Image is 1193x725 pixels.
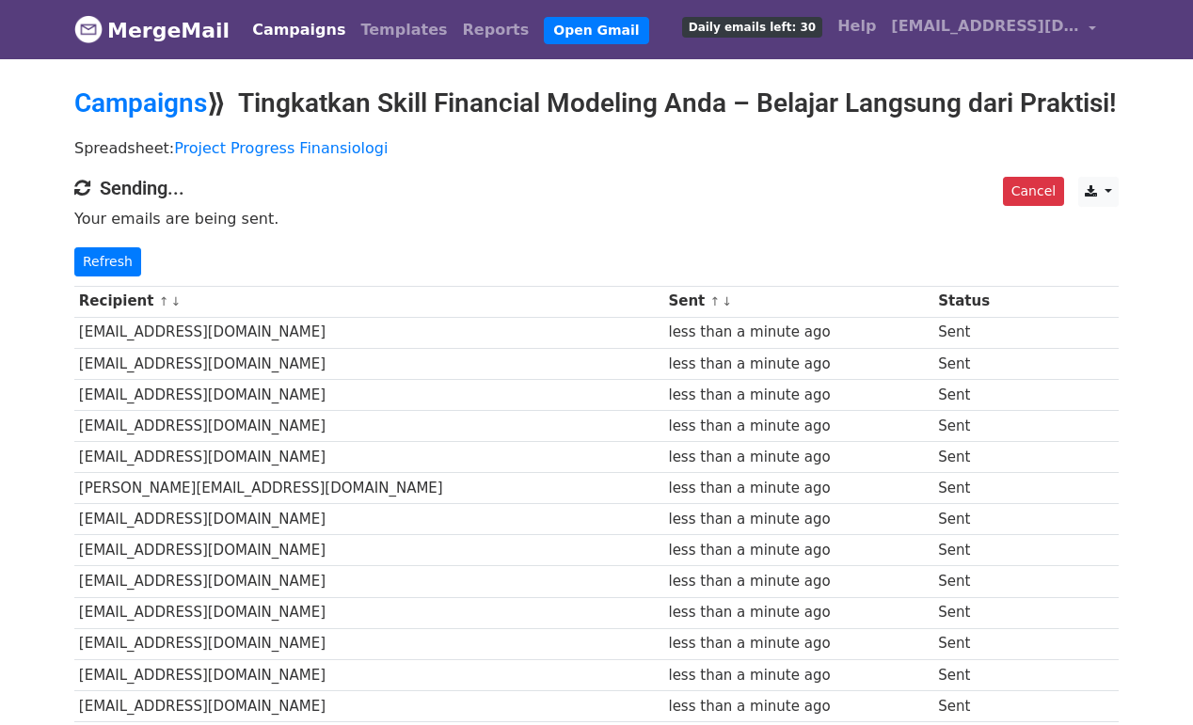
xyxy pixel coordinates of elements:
[933,473,1029,504] td: Sent
[74,138,1119,158] p: Spreadsheet:
[710,294,721,308] a: ↑
[668,633,929,654] div: less than a minute ago
[682,17,822,38] span: Daily emails left: 30
[883,8,1104,52] a: [EMAIL_ADDRESS][DOMAIN_NAME]
[74,473,664,504] td: [PERSON_NAME][EMAIL_ADDRESS][DOMAIN_NAME]
[891,15,1079,38] span: [EMAIL_ADDRESS][DOMAIN_NAME]
[933,348,1029,379] td: Sent
[74,535,664,566] td: [EMAIL_ADDRESS][DOMAIN_NAME]
[668,602,929,623] div: less than a minute ago
[675,8,830,45] a: Daily emails left: 30
[74,690,664,721] td: [EMAIL_ADDRESS][DOMAIN_NAME]
[664,286,934,317] th: Sent
[74,247,141,276] a: Refresh
[170,294,181,308] a: ↓
[933,286,1029,317] th: Status
[159,294,169,308] a: ↑
[830,8,883,45] a: Help
[245,11,353,49] a: Campaigns
[668,540,929,561] div: less than a minute ago
[668,322,929,343] div: less than a minute ago
[933,597,1029,628] td: Sent
[74,628,664,659] td: [EMAIL_ADDRESS][DOMAIN_NAME]
[668,447,929,468] div: less than a minute ago
[74,659,664,690] td: [EMAIL_ADDRESS][DOMAIN_NAME]
[544,17,648,44] a: Open Gmail
[74,317,664,348] td: [EMAIL_ADDRESS][DOMAIN_NAME]
[74,286,664,317] th: Recipient
[933,442,1029,473] td: Sent
[668,478,929,499] div: less than a minute ago
[933,690,1029,721] td: Sent
[668,571,929,592] div: less than a minute ago
[933,379,1029,410] td: Sent
[933,317,1029,348] td: Sent
[74,15,103,43] img: MergeMail logo
[455,11,537,49] a: Reports
[933,628,1029,659] td: Sent
[174,139,388,157] a: Project Progress Finansiologi
[74,379,664,410] td: [EMAIL_ADDRESS][DOMAIN_NAME]
[668,416,929,437] div: less than a minute ago
[668,509,929,530] div: less than a minute ago
[668,385,929,406] div: less than a minute ago
[933,410,1029,441] td: Sent
[722,294,732,308] a: ↓
[74,10,230,50] a: MergeMail
[668,665,929,686] div: less than a minute ago
[933,659,1029,690] td: Sent
[74,442,664,473] td: [EMAIL_ADDRESS][DOMAIN_NAME]
[74,87,207,118] a: Campaigns
[74,597,664,628] td: [EMAIL_ADDRESS][DOMAIN_NAME]
[74,348,664,379] td: [EMAIL_ADDRESS][DOMAIN_NAME]
[1003,177,1064,206] a: Cancel
[668,354,929,375] div: less than a minute ago
[668,696,929,717] div: less than a minute ago
[353,11,454,49] a: Templates
[74,566,664,597] td: [EMAIL_ADDRESS][DOMAIN_NAME]
[74,177,1119,199] h4: Sending...
[74,209,1119,229] p: Your emails are being sent.
[74,504,664,535] td: [EMAIL_ADDRESS][DOMAIN_NAME]
[933,535,1029,566] td: Sent
[933,504,1029,535] td: Sent
[74,410,664,441] td: [EMAIL_ADDRESS][DOMAIN_NAME]
[74,87,1119,119] h2: ⟫ Tingkatkan Skill Financial Modeling Anda – Belajar Langsung dari Praktisi!
[933,566,1029,597] td: Sent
